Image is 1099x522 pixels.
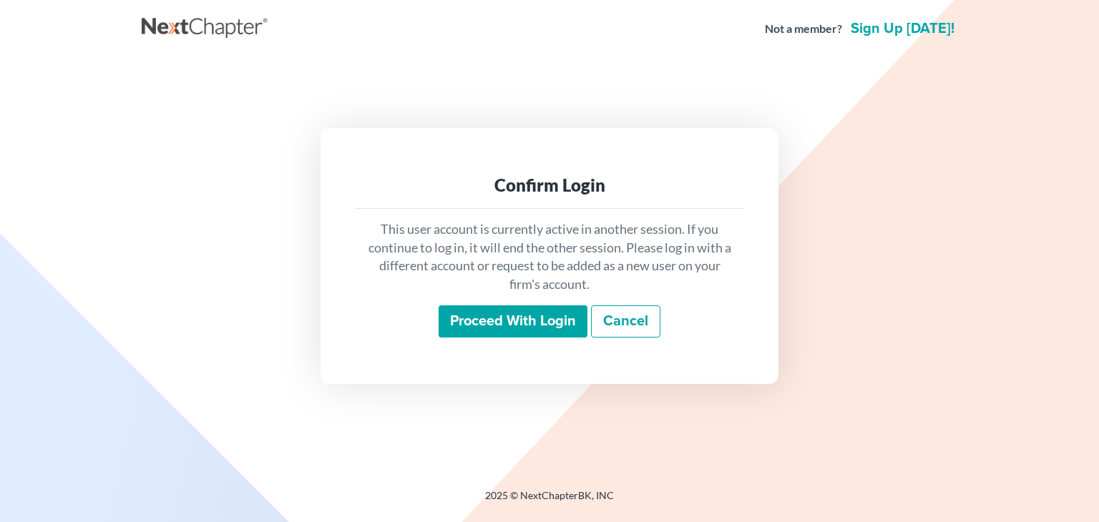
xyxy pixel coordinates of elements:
div: Confirm Login [366,174,733,197]
div: 2025 © NextChapterBK, INC [142,488,957,514]
strong: Not a member? [765,21,842,37]
p: This user account is currently active in another session. If you continue to log in, it will end ... [366,220,733,294]
input: Proceed with login [439,305,587,338]
a: Sign up [DATE]! [848,21,957,36]
a: Cancel [591,305,660,338]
